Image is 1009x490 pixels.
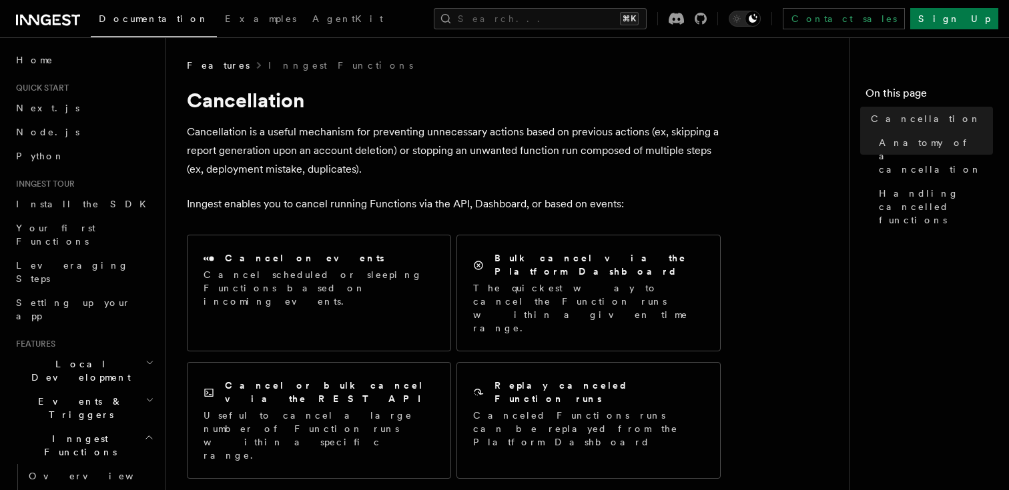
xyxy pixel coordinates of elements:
[29,471,166,481] span: Overview
[16,260,129,284] span: Leveraging Steps
[11,253,157,291] a: Leveraging Steps
[16,223,95,247] span: Your first Functions
[187,59,250,72] span: Features
[620,12,639,25] kbd: ⌘K
[11,144,157,168] a: Python
[729,11,761,27] button: Toggle dark mode
[434,8,647,29] button: Search...⌘K
[456,362,721,479] a: Replay canceled Function runsCanceled Functions runs can be replayed from the Platform Dashboard
[16,297,131,321] span: Setting up your app
[187,88,721,112] h1: Cancellation
[11,389,157,427] button: Events & Triggers
[473,409,704,449] p: Canceled Functions runs can be replayed from the Platform Dashboard
[11,179,75,189] span: Inngest tour
[11,339,55,349] span: Features
[874,131,993,181] a: Anatomy of a cancellation
[866,107,993,131] a: Cancellation
[16,53,53,67] span: Home
[225,251,384,265] h2: Cancel on events
[204,268,434,308] p: Cancel scheduled or sleeping Functions based on incoming events.
[879,136,993,176] span: Anatomy of a cancellation
[204,409,434,462] p: Useful to cancel a large number of Function runs within a specific range.
[11,192,157,216] a: Install the SDK
[312,13,383,24] span: AgentKit
[871,112,981,125] span: Cancellation
[91,4,217,37] a: Documentation
[11,352,157,389] button: Local Development
[217,4,304,36] a: Examples
[16,151,65,161] span: Python
[187,362,451,479] a: Cancel or bulk cancel via the REST APIUseful to cancel a large number of Function runs within a s...
[473,281,704,335] p: The quickest way to cancel the Function runs within a given time range.
[910,8,998,29] a: Sign Up
[225,13,296,24] span: Examples
[874,181,993,232] a: Handling cancelled functions
[99,13,209,24] span: Documentation
[11,216,157,253] a: Your first Functions
[16,199,154,209] span: Install the SDK
[11,357,145,384] span: Local Development
[187,123,721,179] p: Cancellation is a useful mechanism for preventing unnecessary actions based on previous actions (...
[304,4,391,36] a: AgentKit
[494,251,704,278] h2: Bulk cancel via the Platform Dashboard
[16,127,79,137] span: Node.js
[11,120,157,144] a: Node.js
[11,48,157,72] a: Home
[187,235,451,351] a: Cancel on eventsCancel scheduled or sleeping Functions based on incoming events.
[23,464,157,488] a: Overview
[11,427,157,464] button: Inngest Functions
[11,291,157,328] a: Setting up your app
[11,395,145,421] span: Events & Triggers
[866,85,993,107] h4: On this page
[783,8,905,29] a: Contact sales
[11,432,144,459] span: Inngest Functions
[225,379,434,405] h2: Cancel or bulk cancel via the REST API
[11,96,157,120] a: Next.js
[187,195,721,213] p: Inngest enables you to cancel running Functions via the API, Dashboard, or based on events:
[268,59,413,72] a: Inngest Functions
[494,379,704,405] h2: Replay canceled Function runs
[11,83,69,93] span: Quick start
[879,187,993,227] span: Handling cancelled functions
[456,235,721,351] a: Bulk cancel via the Platform DashboardThe quickest way to cancel the Function runs within a given...
[16,103,79,113] span: Next.js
